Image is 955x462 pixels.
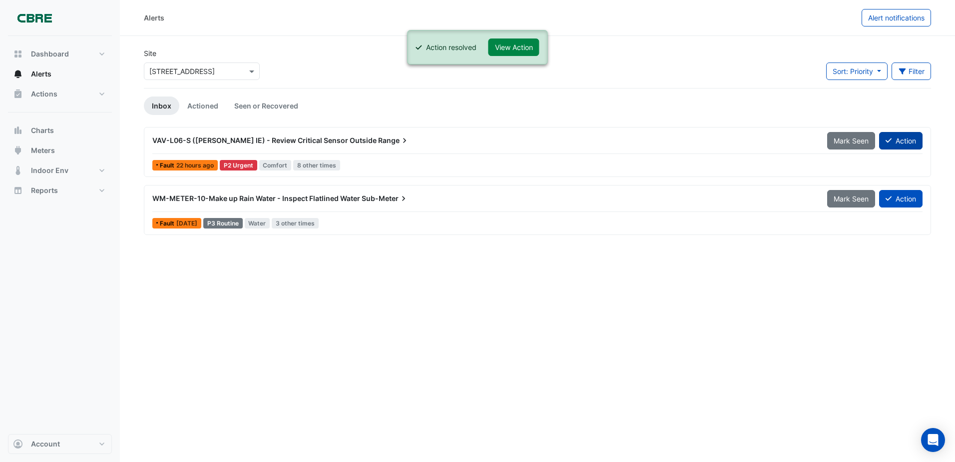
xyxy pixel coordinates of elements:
[259,160,292,170] span: Comfort
[378,135,410,145] span: Range
[8,44,112,64] button: Dashboard
[31,439,60,449] span: Account
[8,84,112,104] button: Actions
[203,218,243,228] div: P3 Routine
[8,160,112,180] button: Indoor Env
[13,89,23,99] app-icon: Actions
[176,161,214,169] span: Tue 02-Sep-2025 13:00 AEST
[144,48,156,58] label: Site
[868,13,925,22] span: Alert notifications
[13,145,23,155] app-icon: Meters
[31,69,51,79] span: Alerts
[31,49,69,59] span: Dashboard
[12,8,57,28] img: Company Logo
[13,125,23,135] app-icon: Charts
[892,62,932,80] button: Filter
[827,132,875,149] button: Mark Seen
[834,136,869,145] span: Mark Seen
[31,185,58,195] span: Reports
[921,428,945,452] div: Open Intercom Messenger
[862,9,931,26] button: Alert notifications
[8,434,112,454] button: Account
[293,160,340,170] span: 8 other times
[488,38,539,56] button: View Action
[245,218,270,228] span: Water
[362,193,409,203] span: Sub-Meter
[144,12,164,23] div: Alerts
[160,220,176,226] span: Fault
[31,145,55,155] span: Meters
[272,218,319,228] span: 3 other times
[226,96,306,115] a: Seen or Recovered
[220,160,257,170] div: P2 Urgent
[179,96,226,115] a: Actioned
[879,190,923,207] button: Action
[879,132,923,149] button: Action
[13,49,23,59] app-icon: Dashboard
[834,194,869,203] span: Mark Seen
[13,69,23,79] app-icon: Alerts
[8,64,112,84] button: Alerts
[826,62,888,80] button: Sort: Priority
[160,162,176,168] span: Fault
[426,42,477,52] div: Action resolved
[31,125,54,135] span: Charts
[144,96,179,115] a: Inbox
[13,185,23,195] app-icon: Reports
[152,136,377,144] span: VAV-L06-S ([PERSON_NAME] IE) - Review Critical Sensor Outside
[827,190,875,207] button: Mark Seen
[8,140,112,160] button: Meters
[833,67,873,75] span: Sort: Priority
[31,165,68,175] span: Indoor Env
[8,180,112,200] button: Reports
[13,165,23,175] app-icon: Indoor Env
[176,219,197,227] span: Tue 26-Aug-2025 18:15 AEST
[8,120,112,140] button: Charts
[152,194,360,202] span: WM-METER-10-Make up Rain Water - Inspect Flatlined Water
[31,89,57,99] span: Actions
